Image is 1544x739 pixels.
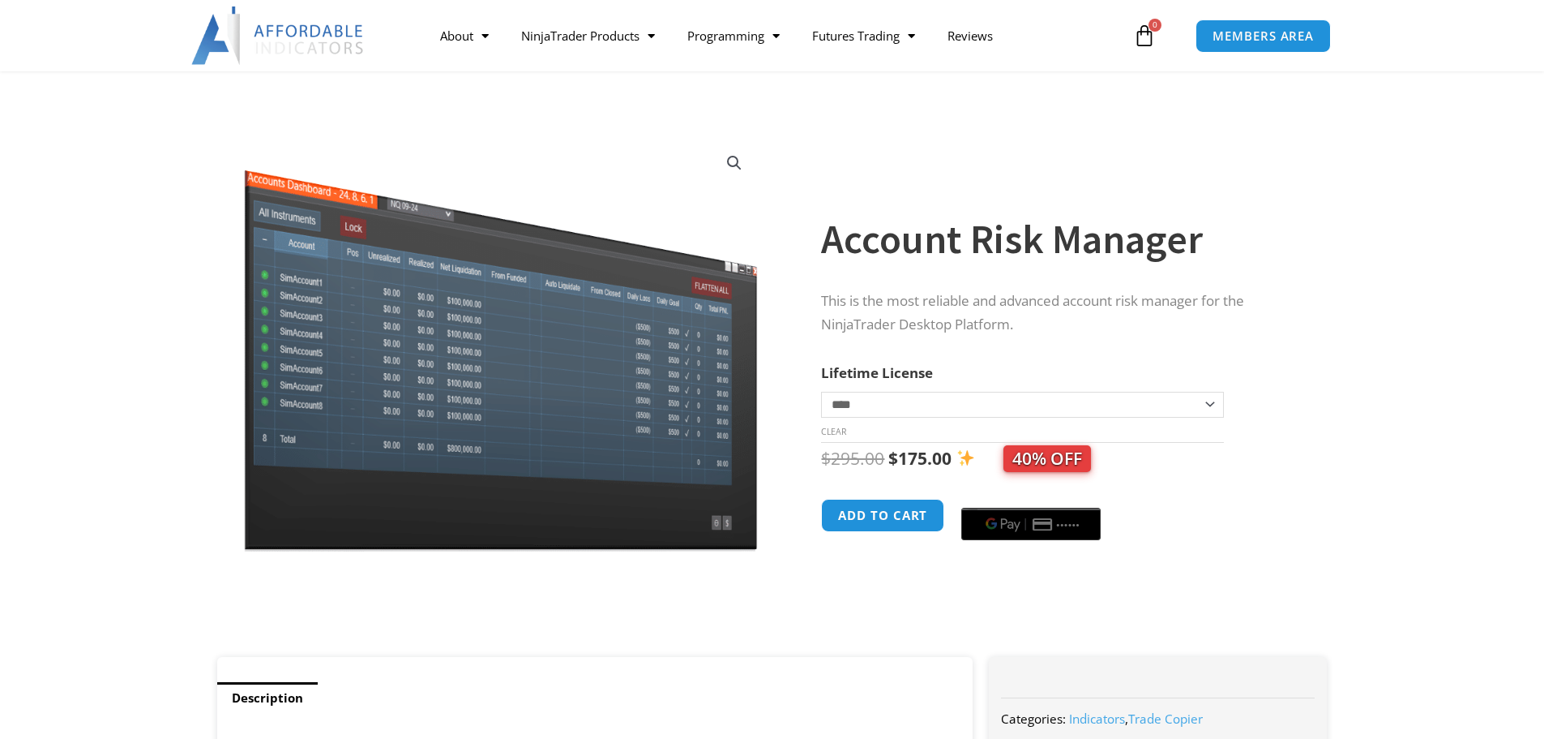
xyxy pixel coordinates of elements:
img: ✨ [957,449,974,466]
a: Trade Copier [1128,711,1203,727]
a: View full-screen image gallery [720,148,749,178]
span: , [1069,711,1203,727]
a: 0 [1109,12,1180,59]
nav: Menu [424,17,1129,54]
img: Screenshot 2024-08-26 15462845454 [240,136,761,552]
button: Buy with GPay [961,508,1101,540]
label: Lifetime License [821,363,933,382]
text: •••••• [1058,519,1082,531]
img: LogoAI | Affordable Indicators – NinjaTrader [191,6,366,65]
a: About [424,17,505,54]
span: MEMBERS AREA [1213,30,1314,42]
iframe: Secure payment input frame [958,496,1104,498]
a: MEMBERS AREA [1195,19,1331,53]
span: 40% OFF [1003,445,1091,472]
span: Categories: [1001,711,1066,727]
a: Programming [671,17,796,54]
a: Clear options [821,426,846,437]
span: 0 [1148,19,1161,32]
button: Add to cart [821,499,944,532]
bdi: 175.00 [888,447,952,470]
span: $ [821,447,831,470]
bdi: 295.00 [821,447,884,470]
a: NinjaTrader Products [505,17,671,54]
h1: Account Risk Manager [821,211,1294,268]
a: Futures Trading [796,17,931,54]
p: This is the most reliable and advanced account risk manager for the NinjaTrader Desktop Platform. [821,290,1294,337]
span: $ [888,447,898,470]
a: Description [217,682,318,714]
a: Indicators [1069,711,1125,727]
a: Reviews [931,17,1009,54]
